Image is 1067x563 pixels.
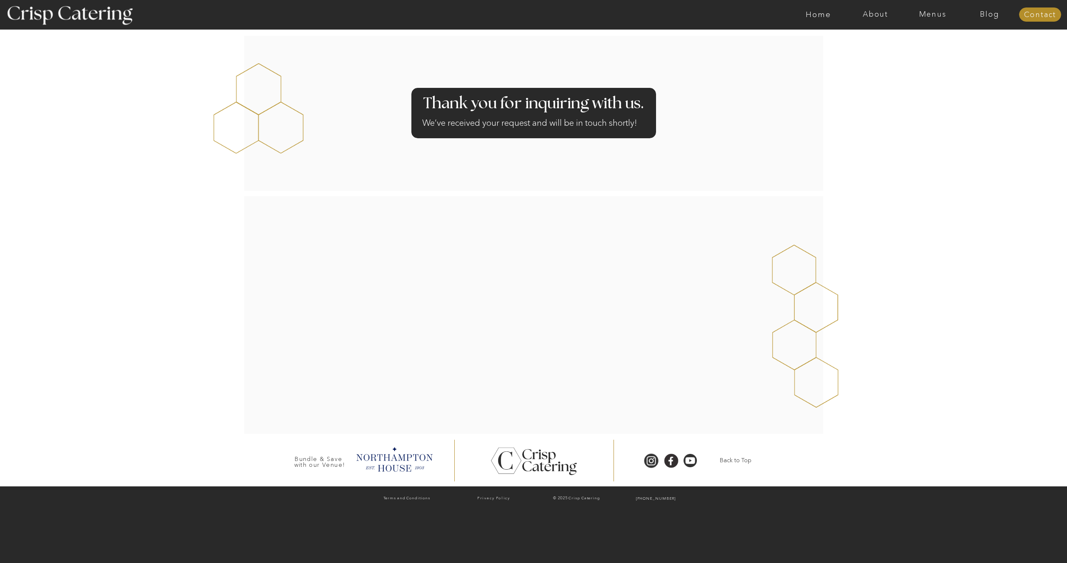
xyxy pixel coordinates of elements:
a: Privacy Policy [451,494,536,503]
a: Menus [904,10,961,19]
h2: Thank you for inquiring with us. [422,96,645,112]
a: Contact [1019,11,1061,19]
a: Back to Top [709,456,762,465]
a: About [847,10,904,19]
a: Terms and Conditions [364,494,449,503]
a: Blog [961,10,1018,19]
h3: Bundle & Save with our Venue! [291,456,348,464]
a: [PHONE_NUMBER] [618,495,694,503]
h2: We’ve received your request and will be in touch shortly! [422,117,645,133]
a: Home [790,10,847,19]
